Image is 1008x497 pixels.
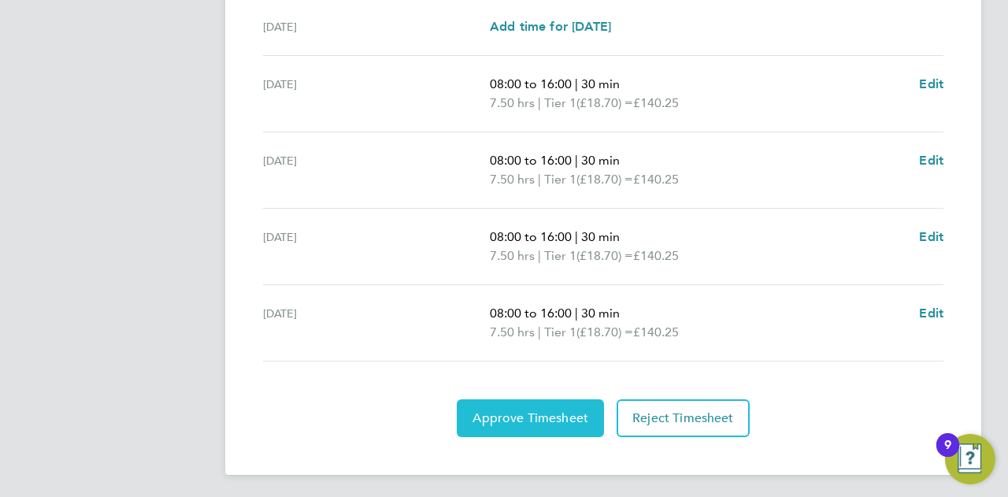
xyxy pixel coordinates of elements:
[544,170,576,189] span: Tier 1
[544,94,576,113] span: Tier 1
[490,248,535,263] span: 7.50 hrs
[581,153,620,168] span: 30 min
[919,75,943,94] a: Edit
[263,304,490,342] div: [DATE]
[538,325,541,339] span: |
[575,229,578,244] span: |
[457,399,604,437] button: Approve Timesheet
[490,76,572,91] span: 08:00 to 16:00
[538,248,541,263] span: |
[544,247,576,265] span: Tier 1
[490,325,535,339] span: 7.50 hrs
[490,306,572,321] span: 08:00 to 16:00
[576,95,633,110] span: (£18.70) =
[919,76,943,91] span: Edit
[538,95,541,110] span: |
[919,151,943,170] a: Edit
[490,17,611,36] a: Add time for [DATE]
[633,172,679,187] span: £140.25
[490,19,611,34] span: Add time for [DATE]
[263,228,490,265] div: [DATE]
[575,76,578,91] span: |
[617,399,750,437] button: Reject Timesheet
[633,248,679,263] span: £140.25
[919,304,943,323] a: Edit
[490,95,535,110] span: 7.50 hrs
[263,17,490,36] div: [DATE]
[575,306,578,321] span: |
[576,172,633,187] span: (£18.70) =
[490,172,535,187] span: 7.50 hrs
[575,153,578,168] span: |
[263,75,490,113] div: [DATE]
[919,306,943,321] span: Edit
[581,306,620,321] span: 30 min
[581,76,620,91] span: 30 min
[632,410,734,426] span: Reject Timesheet
[263,151,490,189] div: [DATE]
[544,323,576,342] span: Tier 1
[919,153,943,168] span: Edit
[581,229,620,244] span: 30 min
[490,153,572,168] span: 08:00 to 16:00
[576,325,633,339] span: (£18.70) =
[944,445,951,465] div: 9
[633,325,679,339] span: £140.25
[633,95,679,110] span: £140.25
[576,248,633,263] span: (£18.70) =
[490,229,572,244] span: 08:00 to 16:00
[538,172,541,187] span: |
[919,229,943,244] span: Edit
[919,228,943,247] a: Edit
[472,410,588,426] span: Approve Timesheet
[945,434,995,484] button: Open Resource Center, 9 new notifications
